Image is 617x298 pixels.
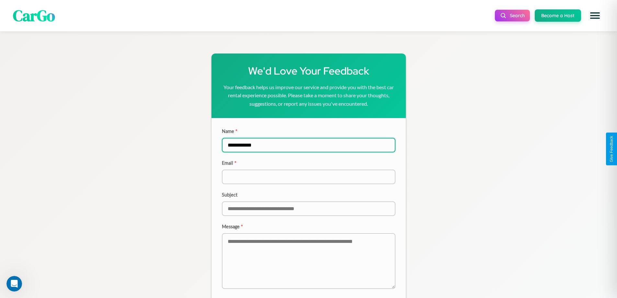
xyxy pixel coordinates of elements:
[222,224,395,229] label: Message
[13,5,55,26] span: CarGo
[586,6,604,25] button: Open menu
[609,136,614,162] div: Give Feedback
[222,192,395,197] label: Subject
[510,13,525,18] span: Search
[6,276,22,292] iframe: Intercom live chat
[535,9,581,22] button: Become a Host
[222,160,395,166] label: Email
[222,128,395,134] label: Name
[222,64,395,78] h1: We'd Love Your Feedback
[222,83,395,108] p: Your feedback helps us improve our service and provide you with the best car rental experience po...
[495,10,530,21] button: Search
